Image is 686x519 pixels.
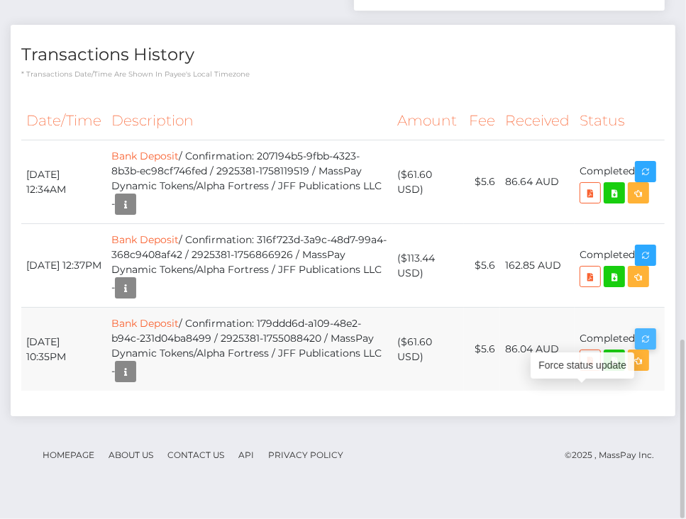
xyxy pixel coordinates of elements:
td: Completed [575,224,665,308]
td: ($113.44 USD) [392,224,464,308]
td: Completed [575,308,665,391]
th: Fee [464,101,500,140]
td: / Confirmation: 179ddd6d-a109-48e2-b94c-231d04ba8499 / 2925381-1755088420 / MassPay Dynamic Token... [106,308,392,391]
th: Status [575,101,665,140]
div: Force status update [531,352,634,379]
td: [DATE] 12:34AM [21,140,106,224]
th: Date/Time [21,101,106,140]
td: $5.6 [464,140,500,224]
td: [DATE] 10:35PM [21,308,106,391]
td: $5.6 [464,308,500,391]
td: / Confirmation: 207194b5-9fbb-4323-8b3b-ec98cf746fed / 2925381-1758119519 / MassPay Dynamic Token... [106,140,392,224]
a: Bank Deposit [111,150,179,162]
td: 86.04 AUD [500,308,575,391]
a: About Us [103,444,159,466]
td: ($61.60 USD) [392,308,464,391]
a: Bank Deposit [111,317,179,330]
a: Privacy Policy [262,444,349,466]
th: Received [500,101,575,140]
a: API [233,444,260,466]
a: Bank Deposit [111,233,179,246]
th: Amount [392,101,464,140]
td: 162.85 AUD [500,224,575,308]
td: / Confirmation: 316f723d-3a9c-48d7-99a4-368c9408af42 / 2925381-1756866926 / MassPay Dynamic Token... [106,224,392,308]
td: ($61.60 USD) [392,140,464,224]
td: $5.6 [464,224,500,308]
h4: Transactions History [21,43,665,67]
td: [DATE] 12:37PM [21,224,106,308]
p: * Transactions date/time are shown in payee's local timezone [21,69,665,79]
td: Completed [575,140,665,224]
a: Contact Us [162,444,230,466]
td: 86.64 AUD [500,140,575,224]
th: Description [106,101,392,140]
a: Homepage [37,444,100,466]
